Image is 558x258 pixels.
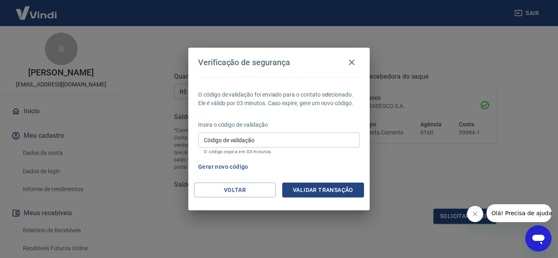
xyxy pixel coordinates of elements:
iframe: Botão para abrir a janela de mensagens [525,225,551,251]
iframe: Mensagem da empresa [487,204,551,222]
button: Voltar [194,183,276,198]
span: Olá! Precisa de ajuda? [5,6,69,12]
p: Insira o código de validação [198,121,360,129]
button: Gerar novo código [195,159,252,174]
iframe: Fechar mensagem [467,206,483,222]
h4: Verificação de segurança [198,57,290,67]
p: O código de validação foi enviado para o contato selecionado. Ele é válido por 03 minutos. Caso e... [198,90,360,108]
p: O código expira em 03 minutos. [204,149,354,154]
button: Validar transação [282,183,364,198]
